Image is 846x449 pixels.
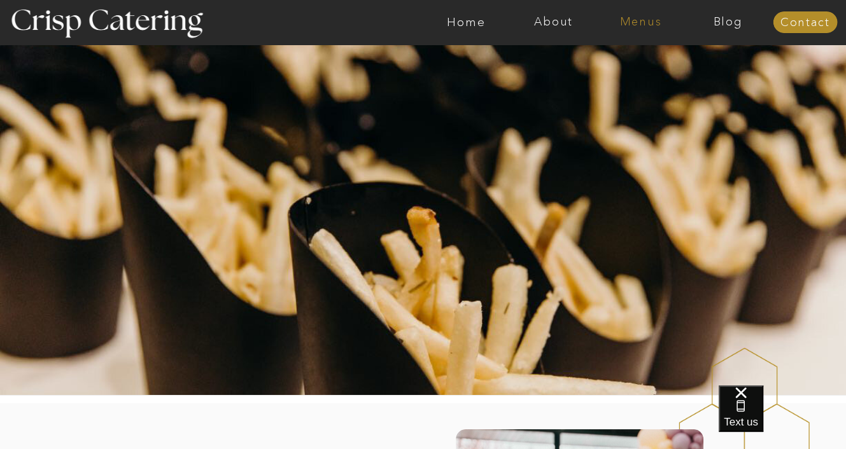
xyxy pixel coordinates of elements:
a: Contact [773,17,837,29]
a: Blog [684,16,772,29]
a: Home [423,16,510,29]
iframe: podium webchat widget bubble [719,385,846,449]
a: About [510,16,597,29]
a: Menus [597,16,684,29]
